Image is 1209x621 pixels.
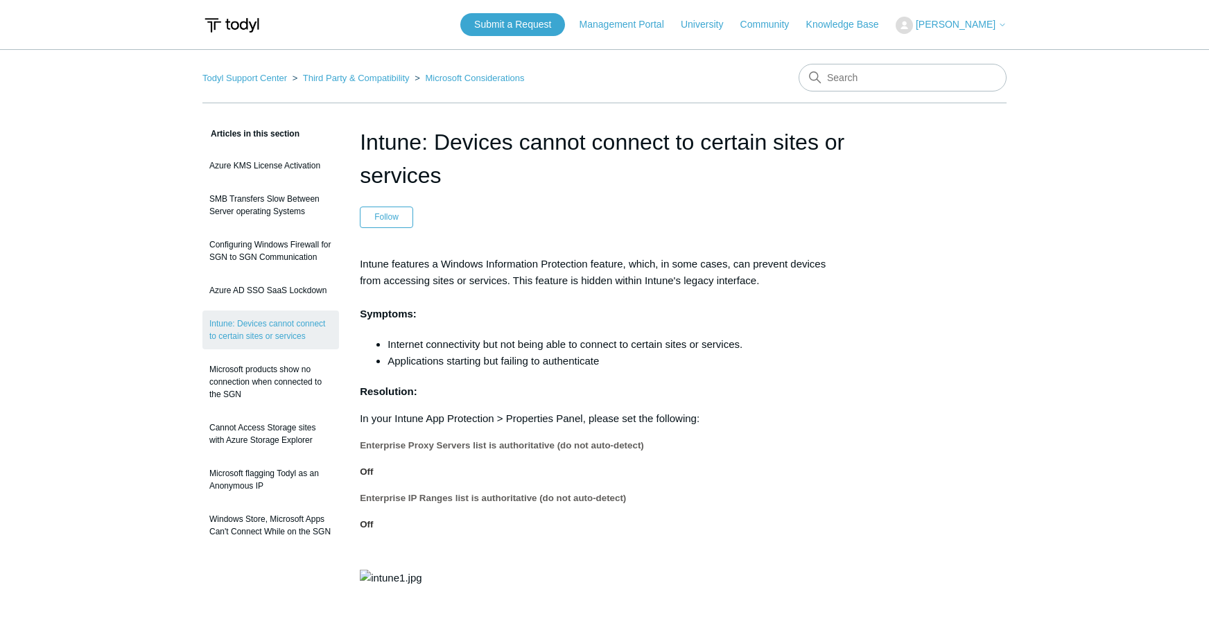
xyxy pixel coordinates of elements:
[580,17,678,32] a: Management Portal
[916,19,995,30] span: [PERSON_NAME]
[202,12,261,38] img: Todyl Support Center Help Center home page
[202,231,339,270] a: Configuring Windows Firewall for SGN to SGN Communication
[202,277,339,304] a: Azure AD SSO SaaS Lockdown
[360,125,849,192] h1: Intune: Devices cannot connect to certain sites or services
[360,440,644,451] span: Enterprise Proxy Servers list is authoritative (do not auto-detect)
[460,13,565,36] a: Submit a Request
[740,17,803,32] a: Community
[425,73,524,83] a: Microsoft Considerations
[360,493,626,503] span: Enterprise IP Ranges list is authoritative (do not auto-detect)
[202,152,339,179] a: Azure KMS License Activation
[360,570,421,586] img: intune1.jpg
[412,73,524,83] li: Microsoft Considerations
[388,336,849,353] li: Internet connectivity but not being able to connect to certain sites or services.
[202,73,290,83] li: Todyl Support Center
[360,308,417,320] strong: Symptoms:
[360,385,417,397] strong: Resolution:
[202,310,339,349] a: Intune: Devices cannot connect to certain sites or services
[388,353,849,369] li: Applications starting but failing to authenticate
[360,466,373,477] span: Off
[202,356,339,408] a: Microsoft products show no connection when connected to the SGN
[896,17,1007,34] button: [PERSON_NAME]
[202,186,339,225] a: SMB Transfers Slow Between Server operating Systems
[806,17,893,32] a: Knowledge Base
[360,410,849,427] p: In your Intune App Protection > Properties Panel, please set the following:
[360,256,849,322] p: Intune features a Windows Information Protection feature, which, in some cases, can prevent devic...
[290,73,412,83] li: Third Party & Compatibility
[202,506,339,545] a: Windows Store, Microsoft Apps Can't Connect While on the SGN
[360,519,373,530] span: Off
[202,129,299,139] span: Articles in this section
[202,460,339,499] a: Microsoft flagging Todyl as an Anonymous IP
[202,414,339,453] a: Cannot Access Storage sites with Azure Storage Explorer
[303,73,410,83] a: Third Party & Compatibility
[202,73,287,83] a: Todyl Support Center
[360,207,413,227] button: Follow Article
[799,64,1007,91] input: Search
[681,17,737,32] a: University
